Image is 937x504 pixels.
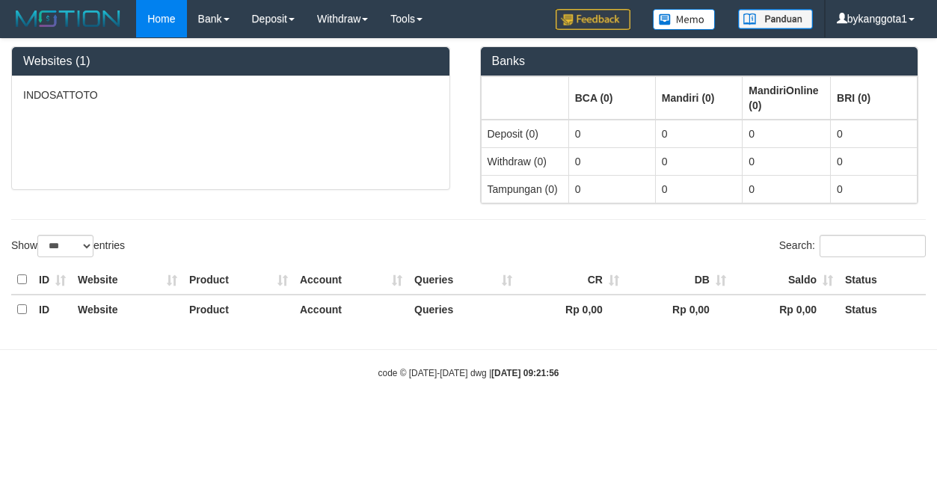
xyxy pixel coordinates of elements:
[491,368,559,378] strong: [DATE] 09:21:56
[11,7,125,30] img: MOTION_logo.png
[655,147,743,175] td: 0
[492,55,907,68] h3: Banks
[294,265,408,295] th: Account
[481,120,568,148] td: Deposit (0)
[732,295,839,324] th: Rp 0,00
[72,265,183,295] th: Website
[820,235,926,257] input: Search:
[655,175,743,203] td: 0
[831,175,918,203] td: 0
[831,120,918,148] td: 0
[743,120,831,148] td: 0
[743,147,831,175] td: 0
[743,175,831,203] td: 0
[183,295,294,324] th: Product
[839,265,926,295] th: Status
[294,295,408,324] th: Account
[655,120,743,148] td: 0
[732,265,839,295] th: Saldo
[481,175,568,203] td: Tampungan (0)
[33,265,72,295] th: ID
[655,76,743,120] th: Group: activate to sort column ascending
[568,120,655,148] td: 0
[625,265,732,295] th: DB
[408,295,518,324] th: Queries
[568,147,655,175] td: 0
[568,76,655,120] th: Group: activate to sort column ascending
[625,295,732,324] th: Rp 0,00
[378,368,559,378] small: code © [DATE]-[DATE] dwg |
[653,9,716,30] img: Button%20Memo.svg
[743,76,831,120] th: Group: activate to sort column ascending
[779,235,926,257] label: Search:
[23,87,438,102] p: INDOSATTOTO
[556,9,630,30] img: Feedback.jpg
[408,265,518,295] th: Queries
[183,265,294,295] th: Product
[481,147,568,175] td: Withdraw (0)
[481,76,568,120] th: Group: activate to sort column ascending
[831,76,918,120] th: Group: activate to sort column ascending
[518,295,625,324] th: Rp 0,00
[518,265,625,295] th: CR
[33,295,72,324] th: ID
[839,295,926,324] th: Status
[23,55,438,68] h3: Websites (1)
[11,235,125,257] label: Show entries
[738,9,813,29] img: panduan.png
[37,235,93,257] select: Showentries
[568,175,655,203] td: 0
[831,147,918,175] td: 0
[72,295,183,324] th: Website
